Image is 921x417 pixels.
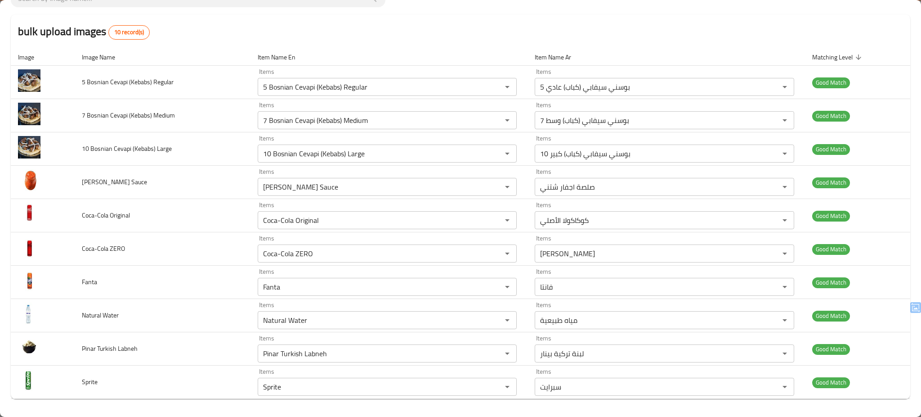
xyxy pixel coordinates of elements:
img: 7 Bosnian Cevapi (Kebabs) Medium [18,103,40,125]
button: Open [778,214,791,227]
th: Item Name En [250,49,528,66]
span: Good Match [812,344,850,354]
img: 10 Bosnian Cevapi (Kebabs) Large [18,136,40,159]
span: Good Match [812,377,850,388]
button: Open [501,347,514,360]
span: 5 Bosnian Cevapi (Kebabs) Regular [82,76,174,88]
span: Good Match [812,244,850,254]
span: Good Match [812,277,850,288]
button: Open [778,147,791,160]
button: Open [501,81,514,93]
span: Natural Water [82,309,119,321]
span: Pinar Turkish Labneh [82,343,138,354]
img: Natural Water [18,303,40,325]
img: 5 Bosnian Cevapi (Kebabs) Regular [18,69,40,92]
button: Open [778,247,791,260]
span: 7 Bosnian Cevapi (Kebabs) Medium [82,109,175,121]
button: Open [501,314,514,326]
span: Matching Level [812,52,864,63]
button: Open [778,281,791,293]
span: Good Match [812,111,850,121]
table: enhanced table [11,49,910,399]
span: Coca-Cola ZERO [82,243,125,254]
button: Open [501,181,514,193]
span: Good Match [812,77,850,88]
span: Good Match [812,177,850,188]
button: Open [778,347,791,360]
span: Good Match [812,211,850,221]
img: Coca-Cola Original [18,203,40,225]
img: Coca-Cola ZERO [18,236,40,258]
button: Open [501,281,514,293]
button: Open [501,147,514,160]
th: Image [11,49,75,66]
img: Sprite [18,369,40,392]
button: Open [501,114,514,127]
button: Open [501,247,514,260]
span: Image Name [82,52,127,63]
img: Ajvar Chutney Sauce [18,169,40,192]
span: [PERSON_NAME] Sauce [82,176,147,188]
img: Fanta [18,269,40,292]
span: 10 Bosnian Cevapi (Kebabs) Large [82,143,172,154]
img: Pinar Turkish Labneh [18,336,40,358]
button: Open [778,81,791,93]
th: Item Name Ar [528,49,805,66]
span: Fanta [82,276,97,288]
h2: bulk upload images [18,23,150,40]
button: Open [501,381,514,393]
button: Open [501,214,514,227]
span: Coca-Cola Original [82,209,130,221]
span: Sprite [82,376,98,388]
span: 10 record(s) [109,28,149,37]
button: Open [778,314,791,326]
span: Good Match [812,311,850,321]
button: Open [778,114,791,127]
button: Open [778,181,791,193]
button: Open [778,381,791,393]
span: Good Match [812,144,850,154]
